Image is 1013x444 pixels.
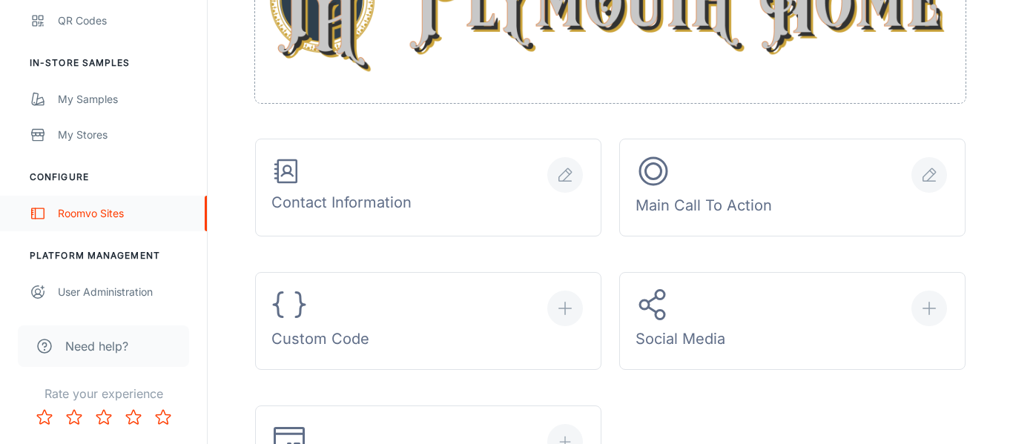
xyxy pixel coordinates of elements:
[65,337,128,355] span: Need help?
[30,402,59,432] button: Rate 1 star
[58,205,192,222] div: Roomvo Sites
[636,153,772,222] div: Main Call To Action
[619,272,966,370] button: Social Media
[89,402,119,432] button: Rate 3 star
[119,402,148,432] button: Rate 4 star
[59,402,89,432] button: Rate 2 star
[148,402,178,432] button: Rate 5 star
[271,287,369,356] div: Custom Code
[58,13,192,29] div: QR Codes
[619,139,966,236] button: Main Call To Action
[58,91,192,107] div: My Samples
[255,139,601,236] button: Contact Information
[58,127,192,143] div: My Stores
[58,284,192,300] div: User Administration
[255,272,601,370] button: Custom Code
[271,156,412,219] div: Contact Information
[636,287,725,356] div: Social Media
[12,385,195,402] p: Rate your experience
